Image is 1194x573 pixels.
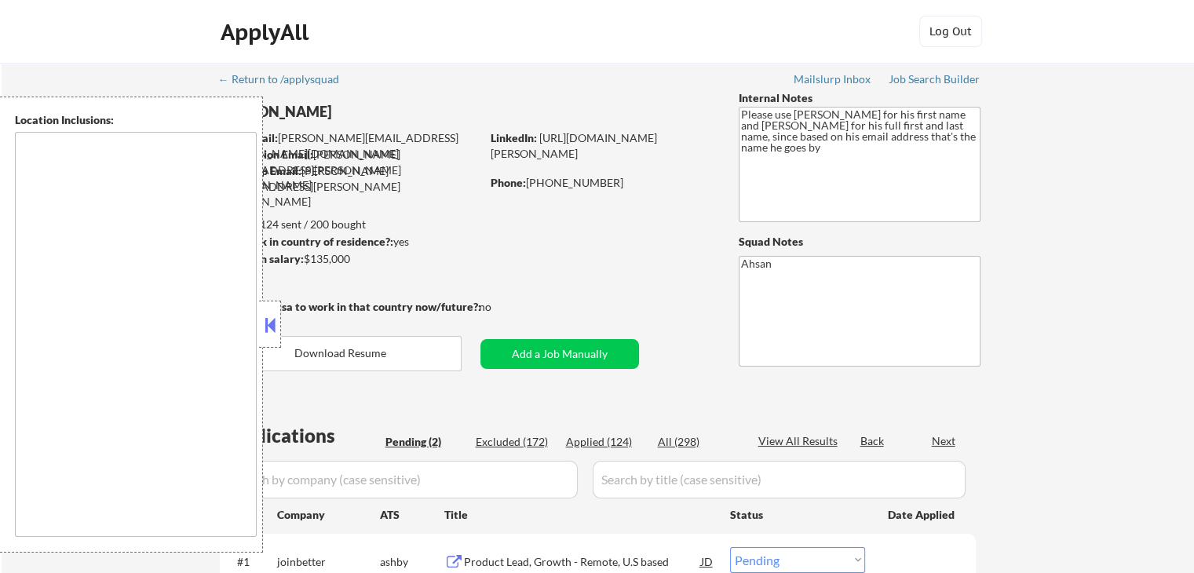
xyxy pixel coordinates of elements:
[593,461,966,498] input: Search by title (case sensitive)
[794,73,872,89] a: Mailslurp Inbox
[479,299,524,315] div: no
[221,19,313,46] div: ApplyAll
[444,507,715,523] div: Title
[380,554,444,570] div: ashby
[794,74,872,85] div: Mailslurp Inbox
[739,234,980,250] div: Squad Notes
[219,251,480,267] div: $135,000
[218,73,354,89] a: ← Return to /applysquad
[491,176,526,189] strong: Phone:
[220,336,462,371] button: Download Resume
[15,112,257,128] div: Location Inclusions:
[225,426,380,445] div: Applications
[220,163,480,210] div: [PERSON_NAME][EMAIL_ADDRESS][PERSON_NAME][DOMAIN_NAME]
[658,434,736,450] div: All (298)
[491,131,657,160] a: [URL][DOMAIN_NAME][PERSON_NAME]
[380,507,444,523] div: ATS
[730,500,865,528] div: Status
[385,434,464,450] div: Pending (2)
[919,16,982,47] button: Log Out
[220,300,481,313] strong: Will need Visa to work in that country now/future?:
[277,507,380,523] div: Company
[221,130,480,161] div: [PERSON_NAME][EMAIL_ADDRESS][PERSON_NAME][DOMAIN_NAME]
[219,217,480,232] div: 124 sent / 200 bought
[219,234,476,250] div: yes
[237,554,265,570] div: #1
[219,235,393,248] strong: Can work in country of residence?:
[491,131,537,144] strong: LinkedIn:
[464,554,701,570] div: Product Lead, Growth - Remote, U.S based
[491,175,713,191] div: [PHONE_NUMBER]
[758,433,842,449] div: View All Results
[889,74,980,85] div: Job Search Builder
[221,147,480,193] div: [PERSON_NAME][EMAIL_ADDRESS][PERSON_NAME][DOMAIN_NAME]
[476,434,554,450] div: Excluded (172)
[888,507,957,523] div: Date Applied
[225,461,578,498] input: Search by company (case sensitive)
[220,102,542,122] div: [PERSON_NAME]
[480,339,639,369] button: Add a Job Manually
[860,433,885,449] div: Back
[932,433,957,449] div: Next
[277,554,380,570] div: joinbetter
[218,74,354,85] div: ← Return to /applysquad
[739,90,980,106] div: Internal Notes
[566,434,644,450] div: Applied (124)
